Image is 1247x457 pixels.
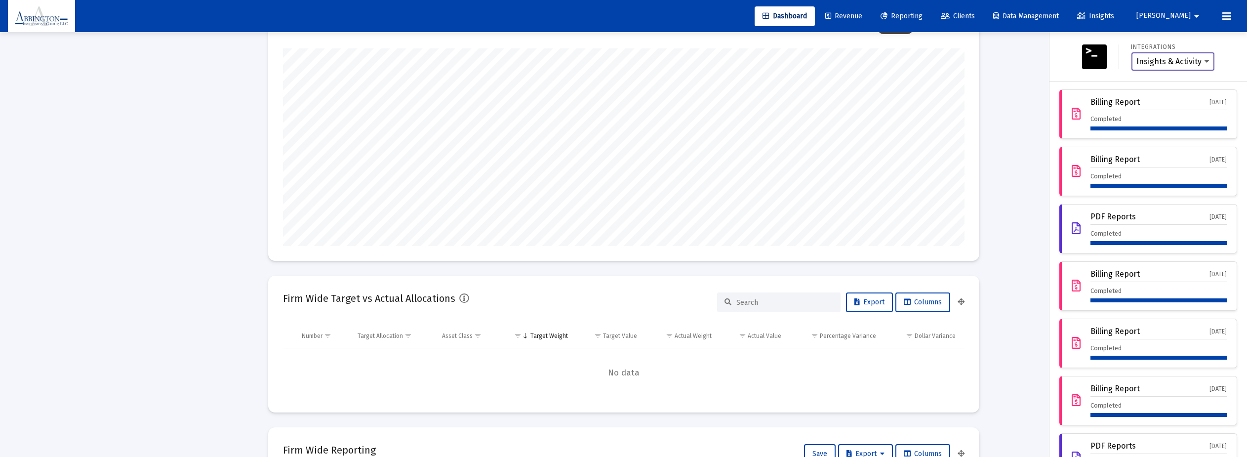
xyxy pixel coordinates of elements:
[873,6,930,26] a: Reporting
[755,6,815,26] a: Dashboard
[941,12,975,20] span: Clients
[763,12,807,20] span: Dashboard
[993,12,1059,20] span: Data Management
[985,6,1067,26] a: Data Management
[1191,6,1203,26] mat-icon: arrow_drop_down
[1136,12,1191,20] span: [PERSON_NAME]
[933,6,983,26] a: Clients
[825,12,862,20] span: Revenue
[881,12,923,20] span: Reporting
[1069,6,1122,26] a: Insights
[1077,12,1114,20] span: Insights
[1125,6,1214,26] button: [PERSON_NAME]
[15,6,68,26] img: Dashboard
[817,6,870,26] a: Revenue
